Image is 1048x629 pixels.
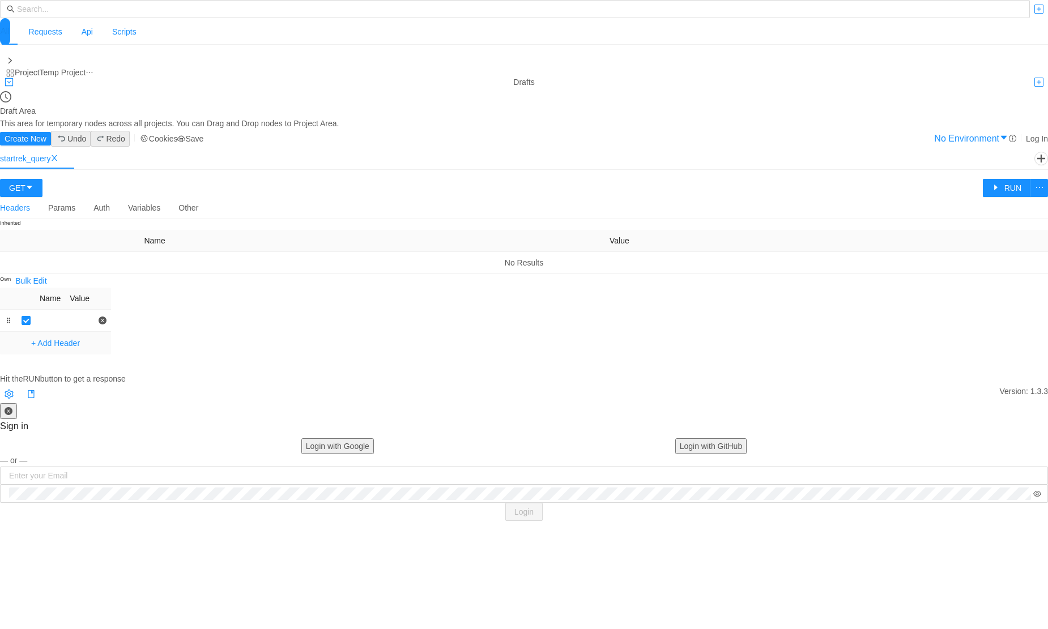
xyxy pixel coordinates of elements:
[93,197,110,219] div: Auth
[9,469,1041,482] input: Enter your Email
[51,131,91,147] button: Undo
[675,438,747,454] button: Login with GitHub
[67,132,86,145] div: Undo
[9,182,25,194] div: GET
[149,132,178,145] div: Cookies
[35,288,65,310] th: Name
[11,274,51,288] button: Bulk Edit
[513,76,534,88] div: Drafts
[934,131,999,146] div: No Environment
[139,230,605,252] th: Name
[48,197,75,219] div: Params
[40,66,86,79] div: Temp Project
[185,135,203,143] div: Save
[27,336,84,350] button: + Add Header
[999,385,1048,403] span: Version: 1.3.3
[991,130,1009,148] button: No Environment
[106,132,125,145] div: Redo
[28,18,63,45] button: Requests
[23,374,40,383] span: RUN
[505,258,543,267] nz-embed-empty: No Results
[983,179,1030,197] button: RUN
[81,18,93,45] button: Api
[178,197,198,219] div: Other
[91,131,129,147] button: Redo
[605,230,1048,252] th: Value
[15,66,40,79] div: Project
[65,288,94,310] th: Value
[1026,132,1048,145] div: Log In
[301,438,374,454] button: Login with Google
[112,18,137,45] button: Scripts
[17,3,1023,15] input: Search...
[128,197,160,219] div: Variables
